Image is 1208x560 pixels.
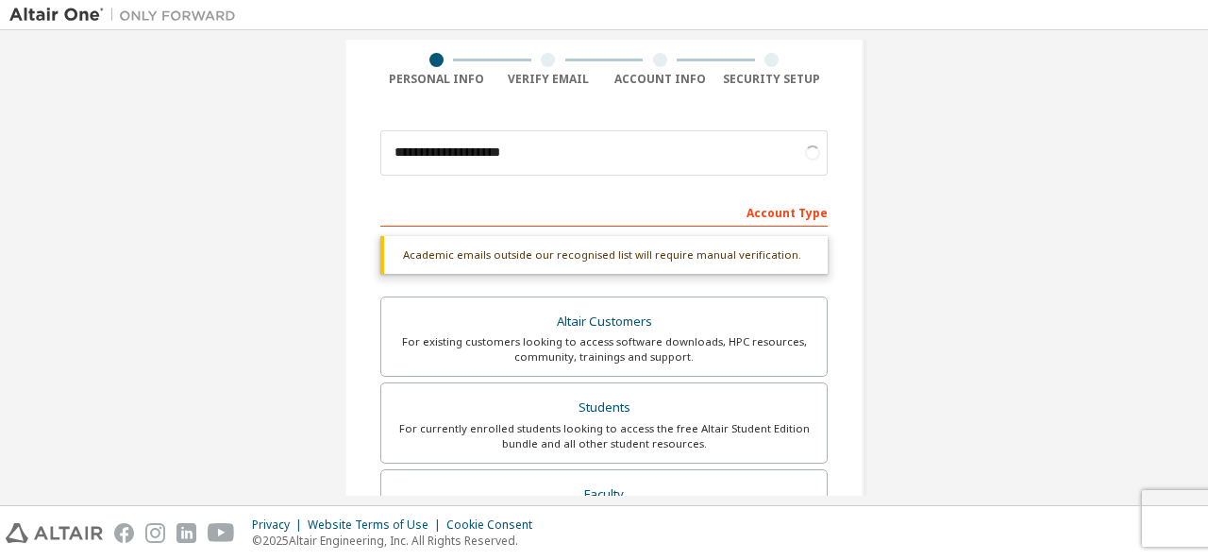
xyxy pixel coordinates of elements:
div: For existing customers looking to access software downloads, HPC resources, community, trainings ... [393,334,815,365]
div: Faculty [393,482,815,508]
div: Website Terms of Use [308,518,446,533]
div: Account Type [380,196,828,227]
img: linkedin.svg [176,523,196,543]
div: Academic emails outside our recognised list will require manual verification. [380,236,828,274]
img: Altair One [9,6,245,25]
div: Verify Email [493,72,605,87]
div: Cookie Consent [446,518,544,533]
img: facebook.svg [114,523,134,543]
div: Students [393,395,815,421]
div: For currently enrolled students looking to access the free Altair Student Edition bundle and all ... [393,421,815,451]
div: Security Setup [716,72,829,87]
div: Altair Customers [393,309,815,335]
div: Personal Info [380,72,493,87]
div: Privacy [252,518,308,533]
img: youtube.svg [208,523,235,543]
img: instagram.svg [145,523,165,543]
img: altair_logo.svg [6,523,103,543]
div: Account Info [604,72,716,87]
p: © 2025 Altair Engineering, Inc. All Rights Reserved. [252,533,544,549]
